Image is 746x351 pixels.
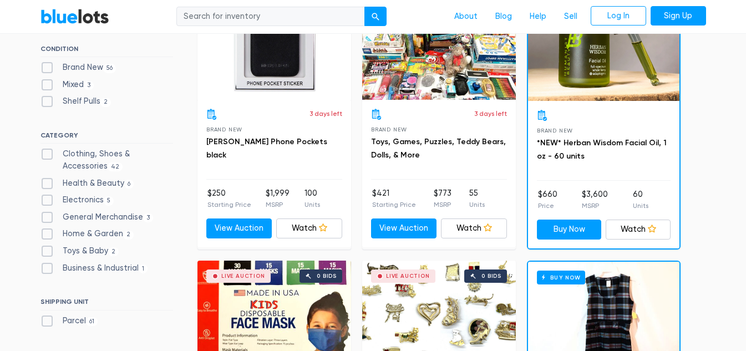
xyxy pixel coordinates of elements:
h6: CONDITION [40,45,173,57]
label: General Merchandise [40,211,154,223]
a: *NEW* Herban Wisdom Facial Oil, 1 oz - 60 units [537,138,667,161]
p: 3 days left [474,109,507,119]
span: Brand New [537,128,573,134]
label: Electronics [40,194,114,206]
label: Parcel [40,315,98,327]
li: $250 [207,187,251,210]
li: 100 [305,187,320,210]
label: Brand New [40,62,116,74]
a: Help [521,6,555,27]
p: MSRP [582,201,608,211]
label: Shelf Pulls [40,95,111,108]
a: Sell [555,6,586,27]
span: 1 [139,264,148,273]
li: 55 [469,187,485,210]
p: Starting Price [372,200,416,210]
span: Brand New [371,126,407,133]
span: 2 [100,98,111,107]
a: Blog [486,6,521,27]
li: $3,600 [582,189,608,211]
span: 42 [108,162,123,171]
p: MSRP [434,200,451,210]
label: Health & Beauty [40,177,134,190]
p: Price [538,201,557,211]
a: Watch [276,218,342,238]
h6: CATEGORY [40,131,173,144]
p: Starting Price [207,200,251,210]
li: $421 [372,187,416,210]
span: 61 [86,317,98,326]
h6: Buy Now [537,271,585,284]
span: 56 [103,64,116,73]
label: Mixed [40,79,94,91]
p: Units [469,200,485,210]
span: 6 [124,180,134,189]
span: 3 [143,213,154,222]
p: Units [633,201,648,211]
div: 0 bids [317,273,337,279]
a: View Auction [206,218,272,238]
div: Live Auction [221,273,265,279]
div: 0 bids [481,273,501,279]
a: Buy Now [537,220,602,240]
span: 5 [104,196,114,205]
a: Watch [441,218,507,238]
p: Units [305,200,320,210]
a: Log In [591,6,646,26]
a: [PERSON_NAME] Phone Pockets black [206,137,327,160]
span: Brand New [206,126,242,133]
li: $773 [434,187,451,210]
span: 2 [123,231,134,240]
label: Business & Industrial [40,262,148,274]
label: Toys & Baby [40,245,119,257]
a: Watch [606,220,671,240]
div: Live Auction [386,273,430,279]
a: About [445,6,486,27]
a: Sign Up [651,6,706,26]
a: View Auction [371,218,437,238]
li: $1,999 [266,187,290,210]
a: Toys, Games, Puzzles, Teddy Bears, Dolls, & More [371,137,506,160]
label: Home & Garden [40,228,134,240]
span: 2 [108,247,119,256]
li: $660 [538,189,557,211]
h6: SHIPPING UNIT [40,298,173,310]
p: MSRP [266,200,290,210]
label: Clothing, Shoes & Accessories [40,148,173,172]
p: 3 days left [309,109,342,119]
span: 3 [84,81,94,90]
a: BlueLots [40,8,109,24]
li: 60 [633,189,648,211]
input: Search for inventory [176,7,365,27]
